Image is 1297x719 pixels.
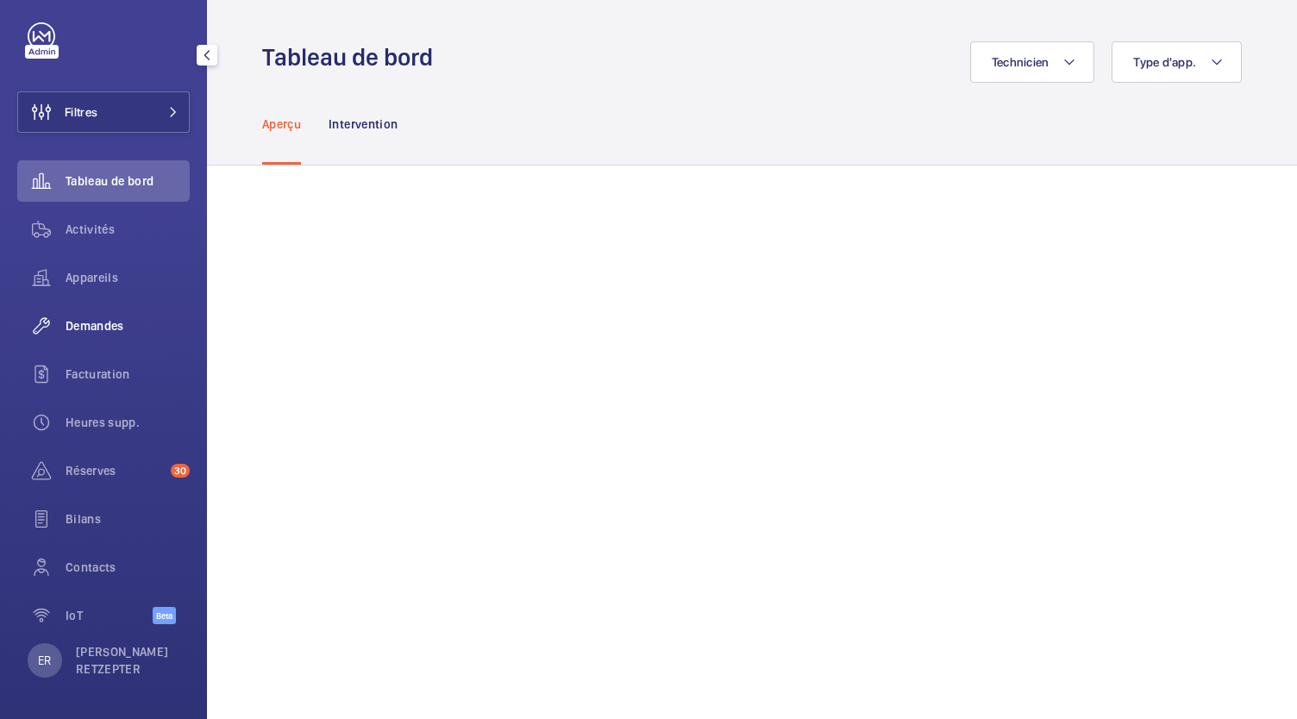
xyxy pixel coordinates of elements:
p: Aperçu [262,116,301,133]
p: Intervention [329,116,398,133]
span: Heures supp. [66,414,190,431]
span: Contacts [66,559,190,576]
span: Demandes [66,317,190,334]
span: IoT [66,607,153,624]
span: Beta [153,607,176,624]
button: Filtres [17,91,190,133]
span: Bilans [66,510,190,528]
p: [PERSON_NAME] RETZEPTER [76,643,179,678]
span: Réserves [66,462,164,479]
h1: Tableau de bord [262,41,443,73]
span: Facturation [66,366,190,383]
span: Tableau de bord [66,172,190,190]
button: Type d'app. [1112,41,1242,83]
span: Filtres [65,103,97,121]
span: Activités [66,221,190,238]
span: Technicien [992,55,1050,69]
span: 30 [171,464,190,478]
p: ER [38,652,51,669]
button: Technicien [970,41,1095,83]
span: Type d'app. [1133,55,1196,69]
span: Appareils [66,269,190,286]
